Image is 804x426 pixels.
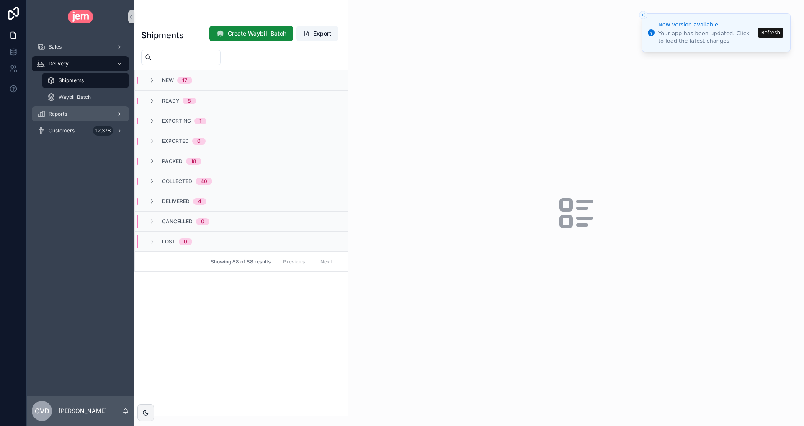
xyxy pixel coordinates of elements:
[199,118,201,124] div: 1
[296,26,338,41] button: Export
[68,10,93,23] img: App logo
[93,126,113,136] div: 12,378
[162,158,183,165] span: Packed
[27,34,134,149] div: scrollable content
[49,44,62,50] span: Sales
[188,98,191,104] div: 8
[191,158,196,165] div: 18
[32,123,129,138] a: Customers12,378
[162,138,189,145] span: Exported
[59,94,91,101] span: Waybill Batch
[32,39,129,54] a: Sales
[32,106,129,121] a: Reports
[228,29,286,38] span: Create Waybill Batch
[162,218,193,225] span: Cancelled
[658,30,755,45] div: Your app has been updated. Click to load the latest changes
[197,138,201,145] div: 0
[35,406,49,416] span: Cvd
[182,77,187,84] div: 17
[201,218,204,225] div: 0
[42,90,129,105] a: Waybill Batch
[162,198,190,205] span: Delivered
[758,28,783,38] button: Refresh
[141,29,184,41] h1: Shipments
[49,111,67,117] span: Reports
[162,178,192,185] span: Collected
[32,56,129,71] a: Delivery
[59,407,107,415] p: [PERSON_NAME]
[211,258,271,265] span: Showing 88 of 88 results
[162,118,191,124] span: Exporting
[49,127,75,134] span: Customers
[201,178,207,185] div: 40
[162,238,175,245] span: Lost
[184,238,187,245] div: 0
[198,198,201,205] div: 4
[59,77,84,84] span: Shipments
[209,26,293,41] button: Create Waybill Batch
[42,73,129,88] a: Shipments
[658,21,755,29] div: New version available
[639,11,647,19] button: Close toast
[162,77,174,84] span: New
[49,60,69,67] span: Delivery
[162,98,179,104] span: Ready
